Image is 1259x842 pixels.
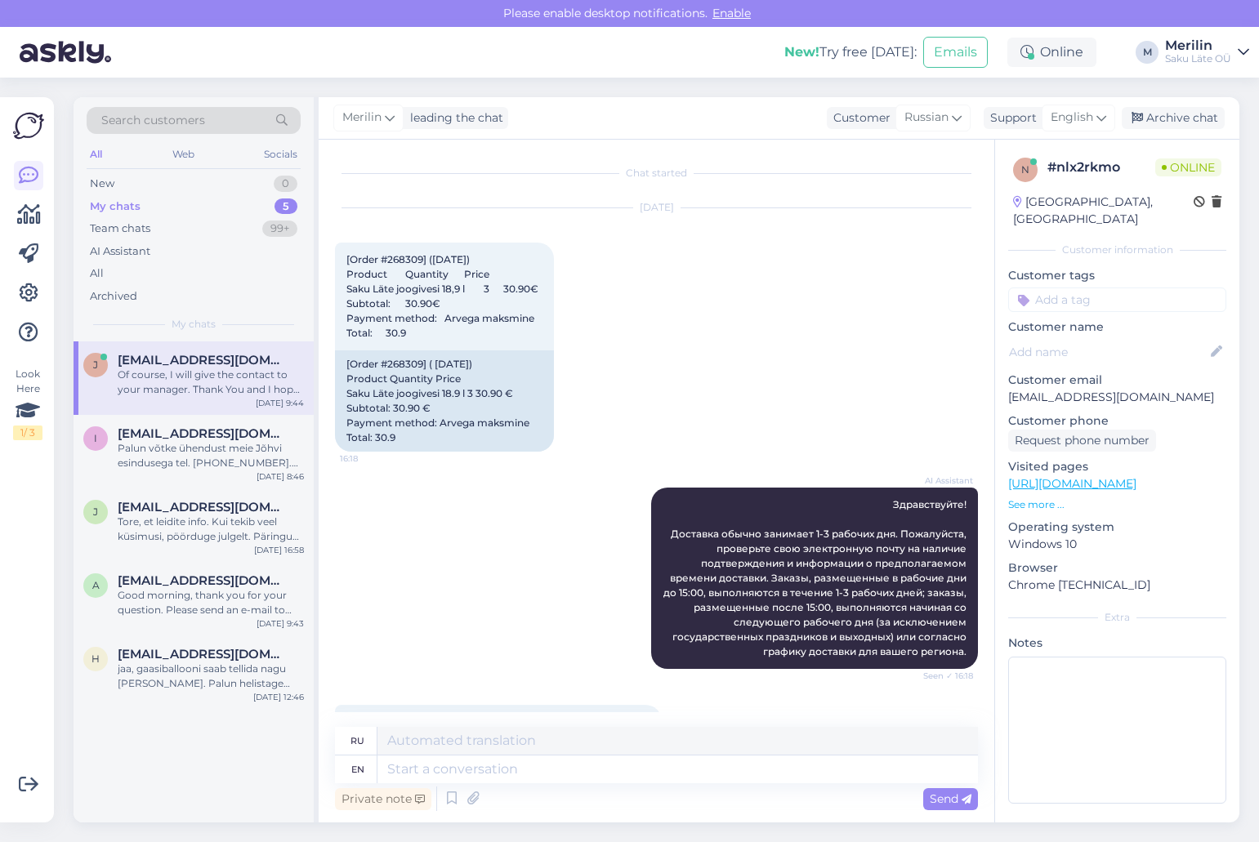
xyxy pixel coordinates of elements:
[118,426,288,441] span: info@nowap.ee
[13,367,42,440] div: Look Here
[1008,319,1226,336] p: Customer name
[1008,476,1136,491] a: [URL][DOMAIN_NAME]
[1008,267,1226,284] p: Customer tags
[118,647,288,662] span: haademeestepak@gmail.com
[1008,519,1226,536] p: Operating system
[118,368,304,397] div: Of course, I will give the contact to your manager. Thank You and I hope our cowork continues.
[1051,109,1093,127] span: English
[261,144,301,165] div: Socials
[90,198,141,215] div: My chats
[274,176,297,192] div: 0
[94,432,97,444] span: i
[118,515,304,544] div: Tore, et leidite info. Kui tekib veel küsimusi, pöörduge julgelt. Päringu saamiseks võite kirjuta...
[827,109,891,127] div: Customer
[346,253,542,339] span: [Order #268309] ([DATE]) Product Quantity Price Saku Läte joogivesi 18,9 l 3 30.90€ Subtotal: 30....
[13,425,42,440] div: 1 / 3
[1007,38,1096,67] div: Online
[340,452,401,465] span: 16:18
[708,6,756,20] span: Enable
[1122,107,1225,129] div: Archive chat
[90,265,104,282] div: All
[784,44,819,60] b: New!
[904,109,949,127] span: Russian
[1008,577,1226,594] p: Chrome [TECHNICAL_ID]
[118,588,304,617] div: Good morning, thank you for your question. Please send an e-mail to our sales team and they will ...
[784,42,917,62] div: Try free [DATE]:
[1008,559,1226,577] p: Browser
[1008,243,1226,257] div: Customer information
[256,397,304,409] div: [DATE] 9:44
[1008,389,1226,406] p: [EMAIL_ADDRESS][DOMAIN_NAME]
[257,470,304,483] div: [DATE] 8:46
[275,198,297,215] div: 5
[118,441,304,470] div: Palun võtke ühendust meie Jõhvi esindusega tel. [PHONE_NUMBER]. Nad sisestavad tellimuse ja tulem...
[118,353,288,368] span: juri.malyshev@nvk.ee
[92,653,100,665] span: h
[1008,287,1226,312] input: Add a tag
[90,221,150,237] div: Team chats
[1136,41,1159,64] div: M
[1021,163,1029,176] span: n
[87,144,105,165] div: All
[262,221,297,237] div: 99+
[13,110,44,141] img: Askly Logo
[1009,343,1208,361] input: Add name
[90,176,114,192] div: New
[351,755,364,783] div: en
[930,791,971,806] span: Send
[101,112,205,129] span: Search customers
[1008,372,1226,389] p: Customer email
[1008,610,1226,625] div: Extra
[335,166,978,180] div: Chat started
[1155,158,1221,176] span: Online
[1008,430,1156,452] div: Request phone number
[93,506,98,518] span: j
[1165,39,1231,52] div: Merilin
[90,243,150,260] div: AI Assistant
[1047,158,1155,177] div: # nlx2rkmo
[1008,536,1226,553] p: Windows 10
[335,200,978,215] div: [DATE]
[335,350,554,452] div: [Order #268309] ( [DATE]) Product Quantity Price Saku Läte joogivesi 18.9 l 3 30.90 € Subtotal: 3...
[257,617,304,630] div: [DATE] 9:43
[1008,497,1226,512] p: See more ...
[118,500,288,515] span: jomi.alavesa@outlook.com
[92,579,100,591] span: a
[923,37,988,68] button: Emails
[118,662,304,691] div: jaa, gaasiballooni saab tellida nagu [PERSON_NAME]. Palun helistage meie Pärnu esinduse numbril 4...
[93,359,98,371] span: j
[1008,412,1226,430] p: Customer phone
[1165,52,1231,65] div: Saku Läte OÜ
[118,573,288,588] span: automotomaja@gmail.com
[253,691,304,703] div: [DATE] 12:46
[1008,458,1226,475] p: Visited pages
[663,498,969,657] span: Здравствуйте! Доставка обычно занимает 1-3 рабочих дня. Пожалуйста, проверьте свою электронную по...
[350,727,364,755] div: ru
[1165,39,1249,65] a: MerilinSaku Läte OÜ
[1013,194,1194,228] div: [GEOGRAPHIC_DATA], [GEOGRAPHIC_DATA]
[172,317,216,332] span: My chats
[90,288,137,305] div: Archived
[342,109,382,127] span: Merilin
[169,144,198,165] div: Web
[335,788,431,810] div: Private note
[1008,635,1226,652] p: Notes
[912,670,973,682] span: Seen ✓ 16:18
[254,544,304,556] div: [DATE] 16:58
[984,109,1037,127] div: Support
[404,109,503,127] div: leading the chat
[912,474,973,487] span: AI Assistant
